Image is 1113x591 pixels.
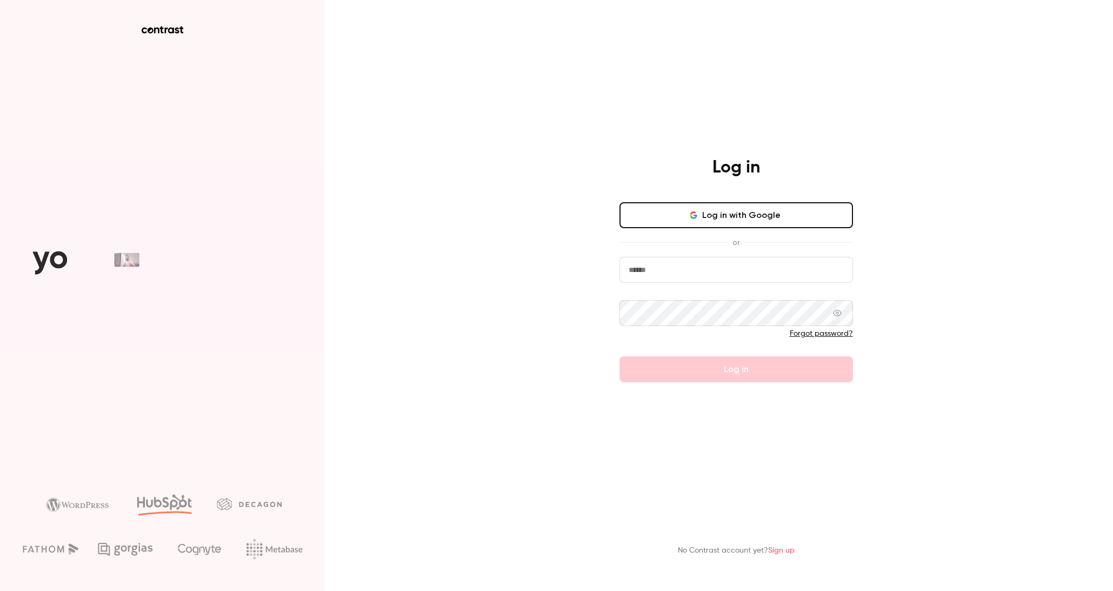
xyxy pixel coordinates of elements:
[712,157,760,178] h4: Log in
[619,202,853,228] button: Log in with Google
[768,547,795,554] a: Sign up
[217,498,282,510] img: decagon
[790,330,853,337] a: Forgot password?
[727,237,745,248] span: or
[678,545,795,556] p: No Contrast account yet?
